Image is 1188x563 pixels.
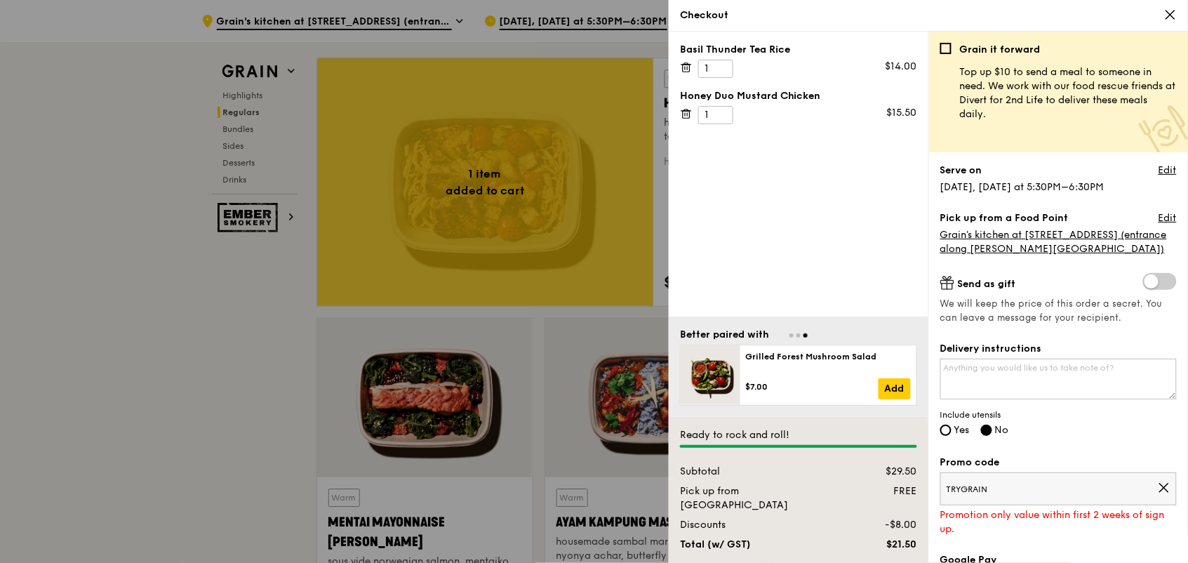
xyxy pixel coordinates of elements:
[803,333,808,338] span: Go to slide 3
[960,65,1177,121] p: Top up $10 to send a meal to someone in need. We work with our food rescue friends at Divert for ...
[796,333,801,338] span: Go to slide 2
[981,425,992,436] input: No
[841,518,926,532] div: -$8.00
[746,381,879,392] div: $7.00
[680,428,917,442] div: Ready to rock and roll!
[940,342,1177,356] label: Delivery instructions
[958,278,1016,290] span: Send as gift
[940,508,1177,536] div: Promotion only value within first 2 weeks of sign up.
[940,181,1104,193] span: [DATE], [DATE] at 5:30PM–6:30PM
[680,8,1177,22] div: Checkout
[940,164,982,178] label: Serve on
[672,518,841,532] div: Discounts
[841,484,926,498] div: FREE
[960,44,1041,55] b: Grain it forward
[940,456,1177,470] label: Promo code
[879,378,911,399] a: Add
[940,425,952,436] input: Yes
[1159,211,1177,225] a: Edit
[954,424,970,436] span: Yes
[940,211,1069,225] label: Pick up from a Food Point
[940,409,1177,420] span: Include utensils
[995,424,1009,436] span: No
[746,351,911,362] div: Grilled Forest Mushroom Salad
[789,333,794,338] span: Go to slide 1
[940,297,1177,325] span: We will keep the price of this order a secret. You can leave a message for your recipient.
[672,465,841,479] div: Subtotal
[887,106,917,120] div: $15.50
[680,328,769,342] div: Better paired with
[841,465,926,479] div: $29.50
[680,89,917,103] div: Honey Duo Mustard Chicken
[1139,105,1188,155] img: Meal donation
[680,43,917,57] div: Basil Thunder Tea Rice
[672,484,841,512] div: Pick up from [GEOGRAPHIC_DATA]
[886,60,917,74] div: $14.00
[940,229,1167,255] span: Grain's kitchen at [STREET_ADDRESS] (entrance along [PERSON_NAME][GEOGRAPHIC_DATA])
[841,538,926,552] div: $21.50
[947,484,1158,495] span: TRYGRAIN
[1159,164,1177,178] a: Edit
[672,538,841,552] div: Total (w/ GST)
